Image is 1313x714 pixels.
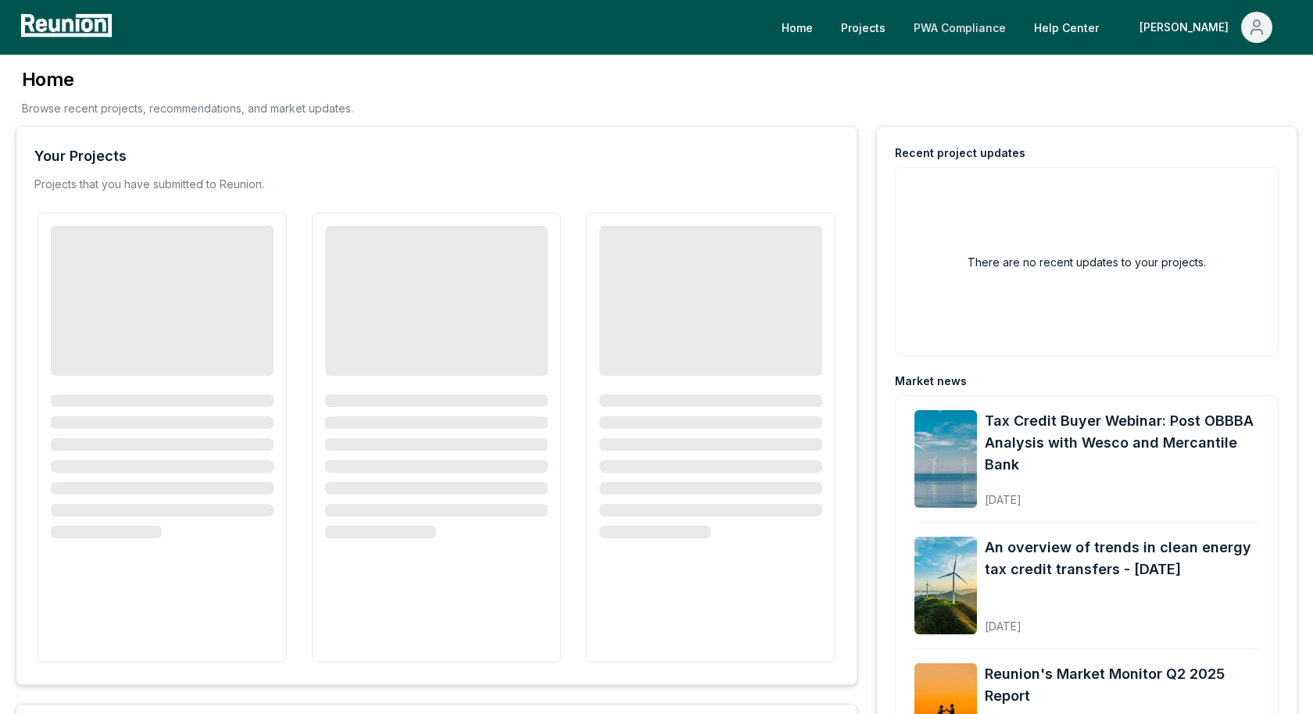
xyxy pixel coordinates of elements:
div: [PERSON_NAME] [1139,12,1235,43]
img: Tax Credit Buyer Webinar: Post OBBBA Analysis with Wesco and Mercantile Bank [914,410,977,508]
h3: Home [22,67,353,92]
a: Help Center [1021,12,1111,43]
div: Market news [895,373,967,389]
a: An overview of trends in clean energy tax credit transfers - [DATE] [985,537,1259,580]
div: Your Projects [34,145,127,167]
p: Browse recent projects, recommendations, and market updates. [22,100,353,116]
nav: Main [769,12,1297,43]
a: Projects [828,12,898,43]
a: Home [769,12,825,43]
div: [DATE] [985,480,1259,508]
div: Recent project updates [895,145,1025,161]
a: Reunion's Market Monitor Q2 2025 Report [985,663,1259,707]
button: [PERSON_NAME] [1127,12,1285,43]
a: PWA Compliance [901,12,1018,43]
p: Projects that you have submitted to Reunion. [34,177,264,192]
h2: There are no recent updates to your projects. [968,254,1206,270]
img: An overview of trends in clean energy tax credit transfers - August 2025 [914,537,977,634]
div: [DATE] [985,607,1259,634]
a: Tax Credit Buyer Webinar: Post OBBBA Analysis with Wesco and Mercantile Bank [985,410,1259,476]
